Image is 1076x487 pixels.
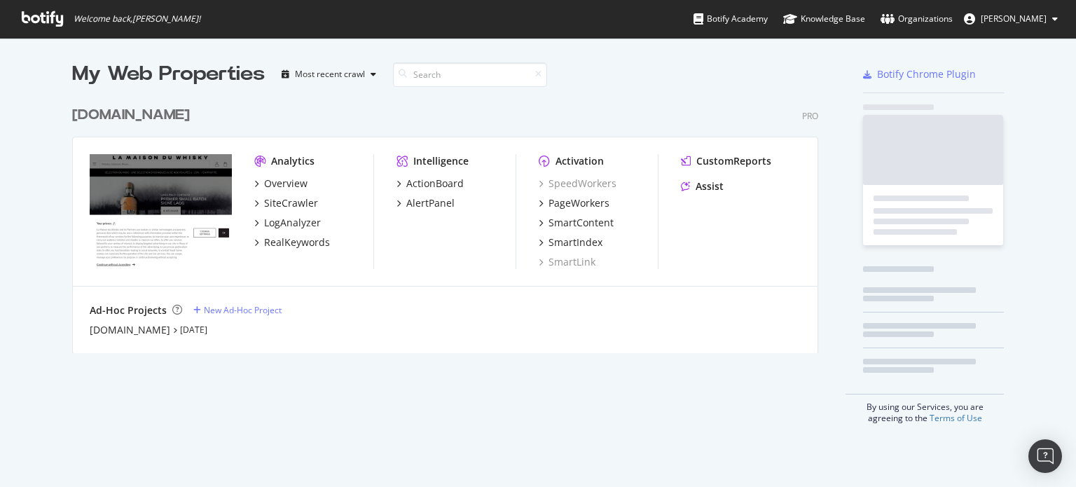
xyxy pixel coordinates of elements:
a: [DATE] [180,324,207,336]
div: New Ad-Hoc Project [204,304,282,316]
a: SmartLink [539,255,595,269]
a: SiteCrawler [254,196,318,210]
a: CustomReports [681,154,771,168]
div: Botify Chrome Plugin [877,67,976,81]
a: SmartIndex [539,235,602,249]
a: [DOMAIN_NAME] [72,105,195,125]
div: Most recent crawl [295,70,365,78]
div: [DOMAIN_NAME] [72,105,190,125]
div: Ad-Hoc Projects [90,303,167,317]
a: SmartContent [539,216,614,230]
div: Open Intercom Messenger [1028,439,1062,473]
input: Search [393,62,547,87]
a: AlertPanel [396,196,455,210]
div: Organizations [881,12,953,26]
div: Overview [264,177,308,191]
a: Overview [254,177,308,191]
div: LogAnalyzer [264,216,321,230]
a: Terms of Use [930,412,982,424]
a: ActionBoard [396,177,464,191]
div: SmartIndex [549,235,602,249]
div: My Web Properties [72,60,265,88]
img: whisky.fr [90,154,232,268]
a: PageWorkers [539,196,609,210]
div: Analytics [271,154,315,168]
span: Quentin JEZEQUEL [981,13,1047,25]
div: CustomReports [696,154,771,168]
a: New Ad-Hoc Project [193,304,282,316]
a: Assist [681,179,724,193]
a: Botify Chrome Plugin [863,67,976,81]
div: Assist [696,179,724,193]
a: RealKeywords [254,235,330,249]
div: ActionBoard [406,177,464,191]
div: By using our Services, you are agreeing to the [846,394,1004,424]
div: grid [72,88,829,353]
a: SpeedWorkers [539,177,616,191]
div: SmartContent [549,216,614,230]
div: Knowledge Base [783,12,865,26]
a: [DOMAIN_NAME] [90,323,170,337]
div: RealKeywords [264,235,330,249]
div: SiteCrawler [264,196,318,210]
a: LogAnalyzer [254,216,321,230]
div: Pro [802,110,818,122]
button: [PERSON_NAME] [953,8,1069,30]
div: Intelligence [413,154,469,168]
span: Welcome back, [PERSON_NAME] ! [74,13,200,25]
div: Activation [556,154,604,168]
div: AlertPanel [406,196,455,210]
div: PageWorkers [549,196,609,210]
button: Most recent crawl [276,63,382,85]
div: Botify Academy [694,12,768,26]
